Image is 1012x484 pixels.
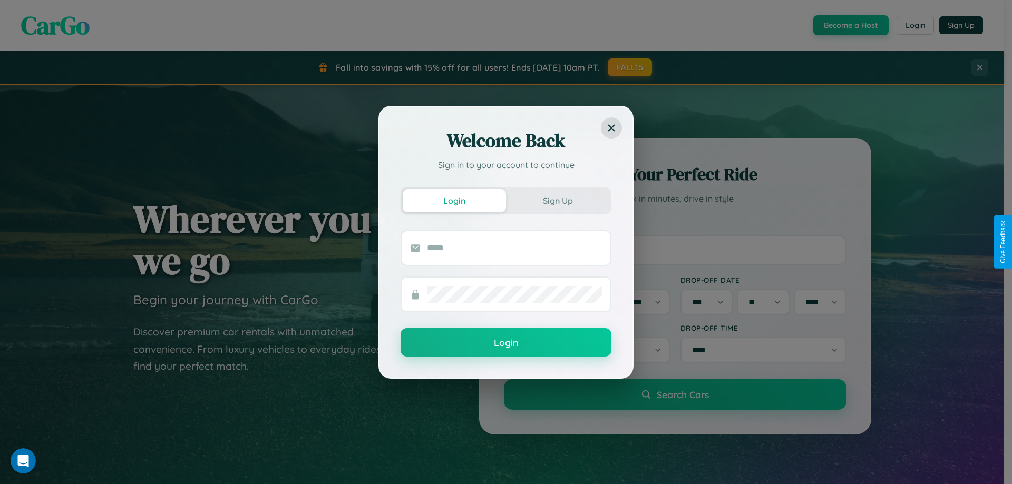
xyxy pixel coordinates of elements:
[11,448,36,473] iframe: Intercom live chat
[401,328,611,357] button: Login
[401,128,611,153] h2: Welcome Back
[506,189,609,212] button: Sign Up
[999,221,1007,263] div: Give Feedback
[401,159,611,171] p: Sign in to your account to continue
[403,189,506,212] button: Login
